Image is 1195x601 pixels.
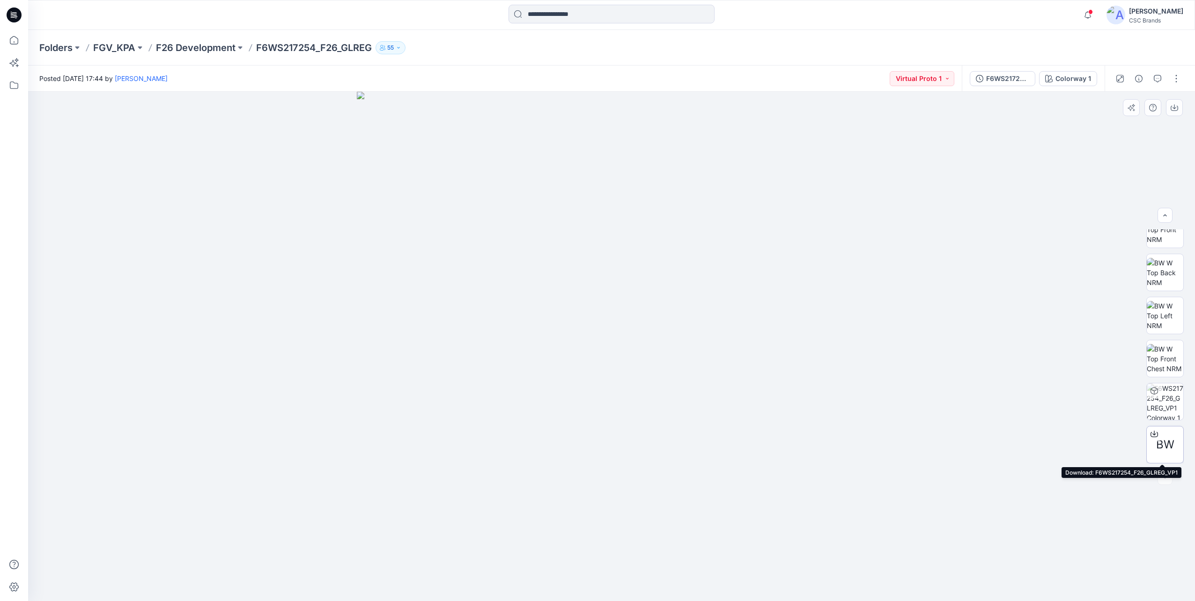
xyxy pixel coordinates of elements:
img: F6WS217254_F26_GLREG_VP1 Colorway 1 [1147,383,1183,420]
img: BW W Top Front NRM [1147,215,1183,244]
img: BW W Top Front Chest NRM [1147,344,1183,374]
button: F6WS217254_F26_GLREG_VP1 [970,71,1035,86]
span: BW [1156,436,1174,453]
a: [PERSON_NAME] [115,74,168,82]
img: eyJhbGciOiJIUzI1NiIsImtpZCI6IjAiLCJzbHQiOiJzZXMiLCJ0eXAiOiJKV1QifQ.eyJkYXRhIjp7InR5cGUiOiJzdG9yYW... [357,92,866,601]
span: Posted [DATE] 17:44 by [39,73,168,83]
a: F26 Development [156,41,236,54]
img: BW W Top Back NRM [1147,258,1183,287]
button: Details [1131,71,1146,86]
div: F6WS217254_F26_GLREG_VP1 [986,73,1029,84]
div: Colorway 1 [1055,73,1091,84]
button: 55 [376,41,406,54]
a: FGV_KPA [93,41,135,54]
button: Colorway 1 [1039,71,1097,86]
div: [PERSON_NAME] [1129,6,1183,17]
a: Folders [39,41,73,54]
p: 55 [387,43,394,53]
p: F6WS217254_F26_GLREG [256,41,372,54]
img: avatar [1106,6,1125,24]
img: BW W Top Left NRM [1147,301,1183,330]
div: CSC Brands [1129,17,1183,24]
